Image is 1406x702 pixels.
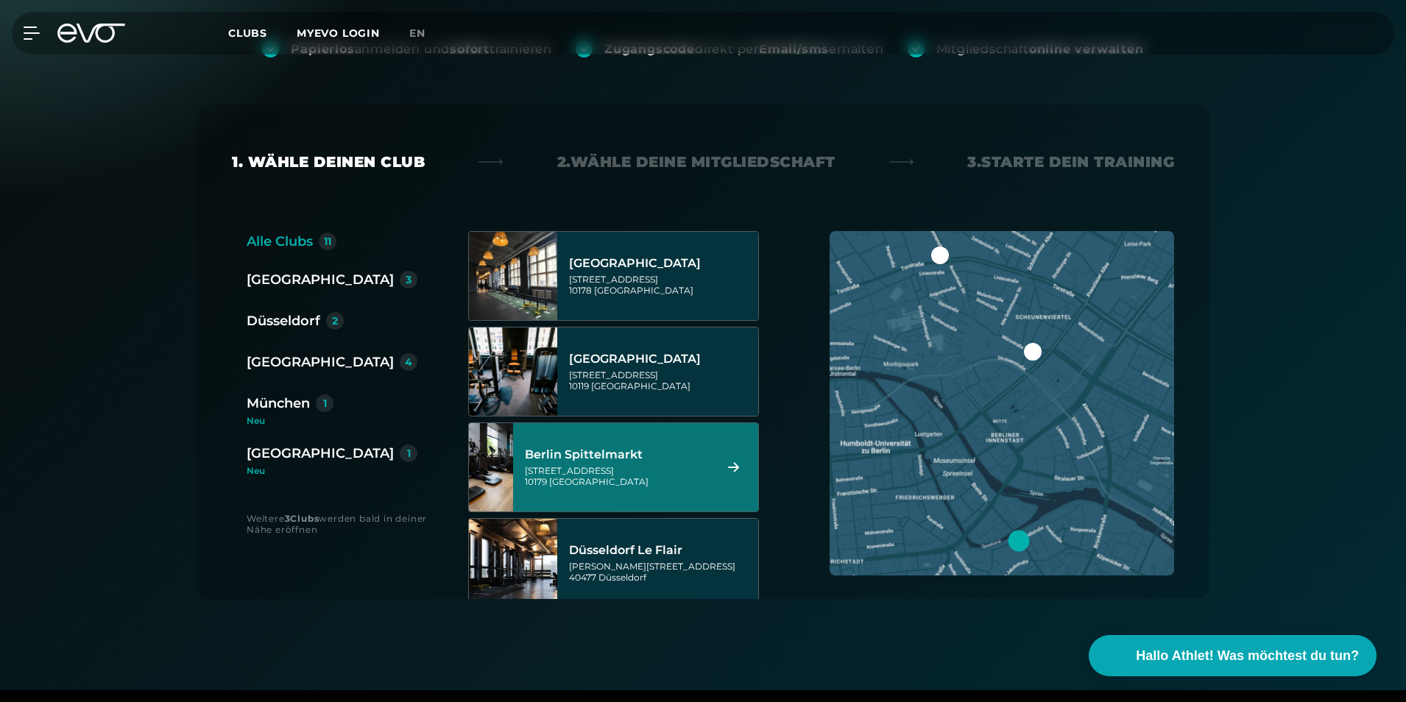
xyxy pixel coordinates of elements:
[323,398,327,408] div: 1
[297,26,380,40] a: MYEVO LOGIN
[290,513,319,524] strong: Clubs
[232,152,425,172] div: 1. Wähle deinen Club
[228,26,267,40] span: Clubs
[569,561,754,583] div: [PERSON_NAME][STREET_ADDRESS] 40477 Düsseldorf
[324,236,331,247] div: 11
[405,357,412,367] div: 4
[247,393,310,414] div: München
[1136,646,1359,666] span: Hallo Athlet! Was möchtest du tun?
[247,352,394,372] div: [GEOGRAPHIC_DATA]
[830,231,1174,575] img: map
[409,26,425,40] span: en
[525,465,710,487] div: [STREET_ADDRESS] 10179 [GEOGRAPHIC_DATA]
[557,152,836,172] div: 2. Wähle deine Mitgliedschaft
[1089,635,1377,676] button: Hallo Athlet! Was möchtest du tun?
[469,232,557,320] img: Berlin Alexanderplatz
[569,369,754,391] div: [STREET_ADDRESS] 10119 [GEOGRAPHIC_DATA]
[247,231,313,252] div: Alle Clubs
[569,274,754,296] div: [STREET_ADDRESS] 10178 [GEOGRAPHIC_DATA]
[525,447,710,462] div: Berlin Spittelmarkt
[247,269,394,290] div: [GEOGRAPHIC_DATA]
[406,274,411,285] div: 3
[247,311,320,331] div: Düsseldorf
[228,26,297,40] a: Clubs
[407,448,411,458] div: 1
[247,443,394,464] div: [GEOGRAPHIC_DATA]
[285,513,291,524] strong: 3
[247,513,439,535] div: Weitere werden bald in deiner Nähe eröffnen
[569,352,754,366] div: [GEOGRAPHIC_DATA]
[967,152,1174,172] div: 3. Starte dein Training
[247,467,417,475] div: Neu
[247,416,429,425] div: Neu
[469,327,557,416] img: Berlin Rosenthaler Platz
[569,256,754,271] div: [GEOGRAPHIC_DATA]
[332,316,338,326] div: 2
[409,25,443,42] a: en
[469,519,557,607] img: Düsseldorf Le Flair
[447,423,535,511] img: Berlin Spittelmarkt
[569,543,754,558] div: Düsseldorf Le Flair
